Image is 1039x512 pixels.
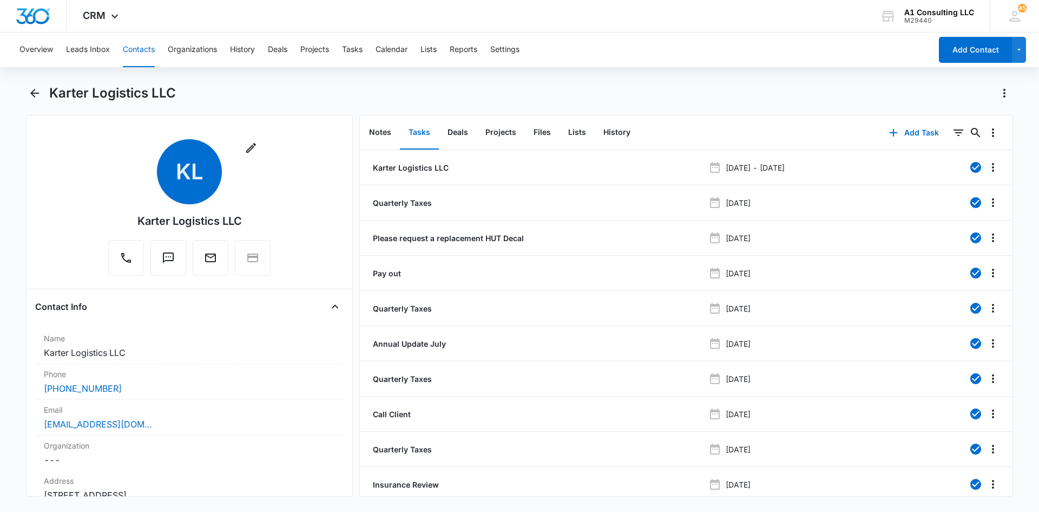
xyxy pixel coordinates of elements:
[326,298,344,315] button: Close
[525,116,560,150] button: Files
[35,364,344,400] div: Phone[PHONE_NUMBER]
[123,33,155,67] button: Contacts
[371,338,446,349] a: Annual Update July
[66,33,110,67] button: Leads Inbox
[984,159,1002,176] button: Overflow Menu
[726,373,751,385] p: [DATE]
[44,418,152,431] a: [EMAIL_ADDRESS][DOMAIN_NAME]
[371,409,411,420] a: Call Client
[1018,4,1027,12] div: notifications count
[477,116,525,150] button: Projects
[400,116,439,150] button: Tasks
[44,453,335,466] dd: ---
[984,335,1002,352] button: Overflow Menu
[984,124,1002,141] button: Overflow Menu
[371,479,439,490] a: Insurance Review
[193,257,228,266] a: Email
[35,328,344,364] div: NameKarter Logistics LLC
[150,240,186,276] button: Text
[193,240,228,276] button: Email
[268,33,287,67] button: Deals
[342,33,363,67] button: Tasks
[157,139,222,204] span: KL
[35,400,344,436] div: Email[EMAIL_ADDRESS][DOMAIN_NAME]
[560,116,595,150] button: Lists
[726,409,751,420] p: [DATE]
[83,10,106,21] span: CRM
[904,8,974,17] div: account name
[150,257,186,266] a: Text
[984,229,1002,247] button: Overflow Menu
[35,471,344,507] div: Address[STREET_ADDRESS]
[726,444,751,455] p: [DATE]
[984,264,1002,282] button: Overflow Menu
[984,370,1002,387] button: Overflow Menu
[439,116,477,150] button: Deals
[595,116,639,150] button: History
[371,444,432,455] a: Quarterly Taxes
[726,338,751,349] p: [DATE]
[1018,4,1027,12] span: 45
[420,33,437,67] button: Lists
[984,194,1002,211] button: Overflow Menu
[450,33,477,67] button: Reports
[44,333,335,344] label: Name
[904,17,974,24] div: account id
[44,368,335,380] label: Phone
[19,33,53,67] button: Overview
[108,240,144,276] button: Call
[371,373,432,385] a: Quarterly Taxes
[300,33,329,67] button: Projects
[726,479,751,490] p: [DATE]
[376,33,407,67] button: Calendar
[371,232,524,244] a: Please request a replacement HUT Decal
[726,162,785,173] p: [DATE] - [DATE]
[137,213,242,229] div: Karter Logistics LLC
[371,303,432,314] a: Quarterly Taxes
[49,85,176,101] h1: Karter Logistics LLC
[35,436,344,471] div: Organization---
[44,404,335,416] label: Email
[168,33,217,67] button: Organizations
[44,440,335,451] label: Organization
[44,382,122,395] a: [PHONE_NUMBER]
[35,300,87,313] h4: Contact Info
[967,124,984,141] button: Search...
[726,232,751,244] p: [DATE]
[44,489,335,502] dd: [STREET_ADDRESS]
[371,197,432,209] a: Quarterly Taxes
[984,476,1002,493] button: Overflow Menu
[984,440,1002,458] button: Overflow Menu
[44,346,335,359] dd: Karter Logistics LLC
[371,268,401,279] a: Pay out
[726,303,751,314] p: [DATE]
[878,120,950,146] button: Add Task
[360,116,400,150] button: Notes
[371,162,449,173] a: Karter Logistics LLC
[984,405,1002,423] button: Overflow Menu
[108,257,144,266] a: Call
[26,85,43,102] button: Back
[230,33,255,67] button: History
[726,197,751,209] p: [DATE]
[950,124,967,141] button: Filters
[44,475,335,487] label: Address
[490,33,519,67] button: Settings
[984,300,1002,317] button: Overflow Menu
[726,268,751,279] p: [DATE]
[996,85,1013,102] button: Actions
[939,37,1012,63] button: Add Contact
